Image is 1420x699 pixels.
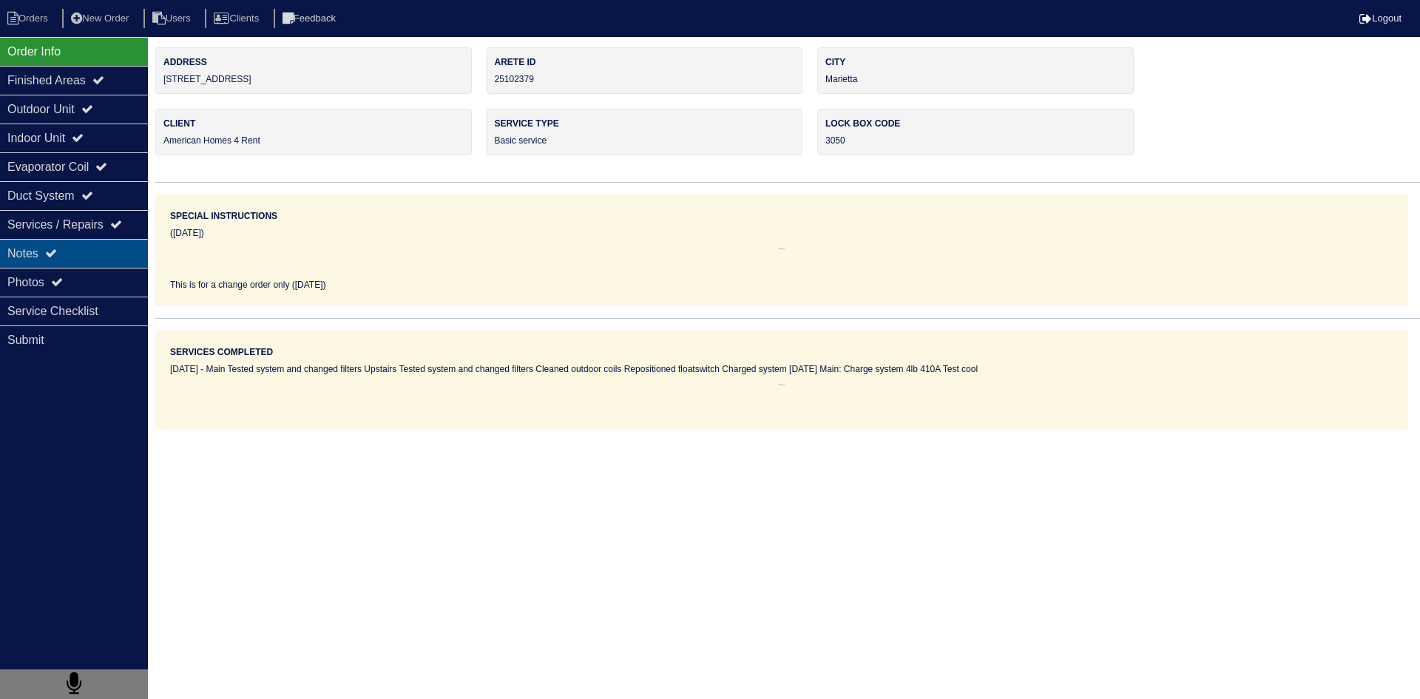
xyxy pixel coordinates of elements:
[495,55,795,69] label: Arete ID
[163,117,464,130] label: Client
[155,47,472,94] div: [STREET_ADDRESS]
[163,55,464,69] label: Address
[1359,13,1402,24] a: Logout
[155,109,472,155] div: American Homes 4 Rent
[205,13,271,24] a: Clients
[143,13,203,24] a: Users
[170,362,1393,376] div: [DATE] - Main Tested system and changed filters Upstairs Tested system and changed filters Cleane...
[170,345,273,359] label: Services Completed
[62,13,141,24] a: New Order
[487,109,803,155] div: Basic service
[825,117,1126,130] label: Lock box code
[205,9,271,29] li: Clients
[170,278,1393,291] div: This is for a change order only ([DATE])
[143,9,203,29] li: Users
[274,9,348,29] li: Feedback
[170,226,1393,240] div: ([DATE])
[825,55,1126,69] label: City
[62,9,141,29] li: New Order
[817,47,1134,94] div: Marietta
[495,117,795,130] label: Service Type
[170,209,277,223] label: Special Instructions
[487,47,803,94] div: 25102379
[817,109,1134,155] div: 3050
